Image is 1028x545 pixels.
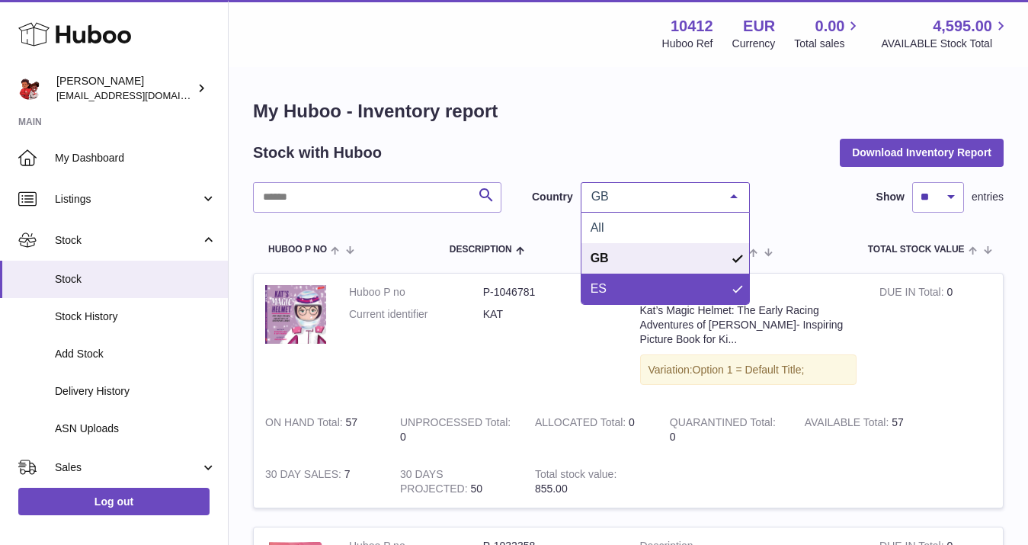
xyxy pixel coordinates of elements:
div: [PERSON_NAME] [56,74,194,103]
strong: EUR [743,16,775,37]
h1: My Huboo - Inventory report [253,99,1004,123]
td: 0 [524,404,658,456]
dt: Huboo P no [349,285,483,300]
td: 50 [389,456,524,508]
strong: ON HAND Total [265,416,346,432]
span: Total sales [794,37,862,51]
strong: QUARANTINED Total [670,416,776,432]
div: Huboo Ref [662,37,713,51]
strong: Total stock value [535,468,616,484]
strong: 30 DAYS PROJECTED [400,468,471,499]
div: Kat’s Magic Helmet: The Early Racing Adventures of [PERSON_NAME]- Inspiring Picture Book for Ki... [640,303,857,347]
h2: Stock with Huboo [253,143,382,163]
span: Delivery History [55,384,216,399]
span: 855.00 [535,482,568,495]
span: ES [591,282,607,295]
label: Country [532,190,573,204]
span: Huboo P no [268,245,327,255]
label: Show [876,190,905,204]
span: Total stock value [868,245,965,255]
span: Add Stock [55,347,216,361]
td: 57 [793,404,928,456]
td: 7 [254,456,389,508]
strong: 10412 [671,16,713,37]
dt: Current identifier [349,307,483,322]
strong: AVAILABLE Total [805,416,892,432]
span: All [591,221,604,234]
strong: UNPROCESSED Total [400,416,511,432]
span: ASN Uploads [55,422,216,436]
div: Currency [732,37,776,51]
strong: 30 DAY SALES [265,468,344,484]
span: 0 [670,431,676,443]
a: 4,595.00 AVAILABLE Stock Total [881,16,1010,51]
button: Download Inventory Report [840,139,1004,166]
span: GB [591,252,609,264]
span: Sales [55,460,200,475]
span: Stock [55,272,216,287]
dd: P-1046781 [483,285,617,300]
td: 57 [254,404,389,456]
strong: ALLOCATED Total [535,416,629,432]
span: Stock History [55,309,216,324]
span: entries [972,190,1004,204]
span: Stock [55,233,200,248]
a: Log out [18,488,210,515]
span: Option 1 = Default Title; [693,364,805,376]
a: 0.00 Total sales [794,16,862,51]
strong: DUE IN Total [879,286,946,302]
td: 0 [868,274,1003,404]
span: Listings [55,192,200,207]
img: hello@redracerbooks.com [18,77,41,100]
dd: KAT [483,307,617,322]
span: GB [588,189,719,204]
td: 0 [389,404,524,456]
span: 4,595.00 [933,16,992,37]
span: [EMAIL_ADDRESS][DOMAIN_NAME] [56,89,224,101]
span: 0.00 [815,16,845,37]
span: Description [450,245,512,255]
span: My Dashboard [55,151,216,165]
div: Variation: [640,354,857,386]
span: AVAILABLE Stock Total [881,37,1010,51]
img: product image [265,285,326,344]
